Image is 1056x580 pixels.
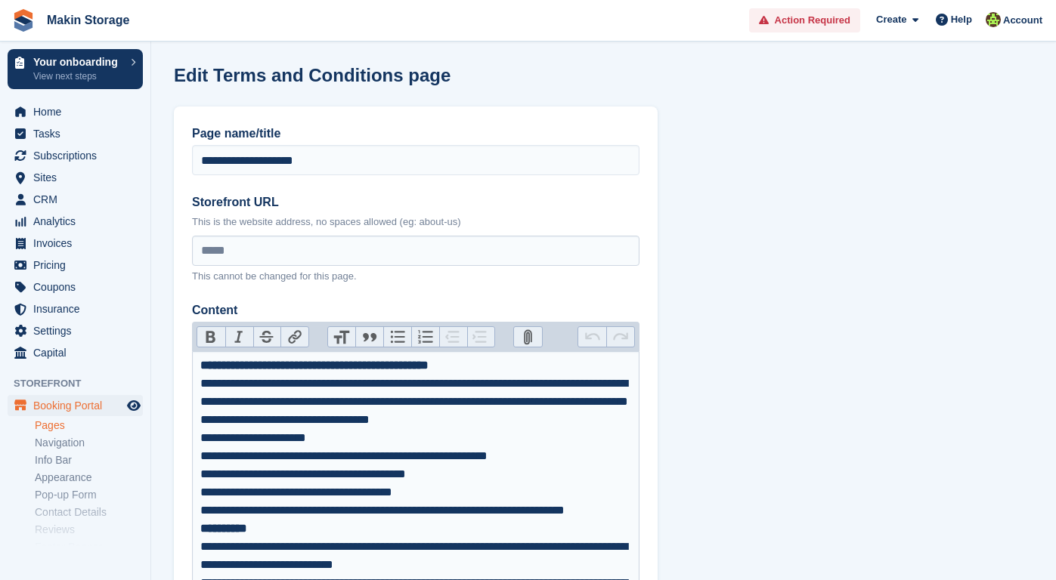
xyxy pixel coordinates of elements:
span: Home [33,101,124,122]
a: Footer Banner [35,540,143,554]
h1: Edit Terms and Conditions page [174,65,451,85]
span: Action Required [775,13,850,28]
button: Bullets [383,327,411,347]
a: Pages [35,418,143,433]
span: Sites [33,167,124,188]
button: Attach Files [514,327,542,347]
span: Subscriptions [33,145,124,166]
label: Content [192,301,639,319]
a: Contact Details [35,505,143,520]
button: Italic [225,327,253,347]
p: This cannot be changed for this page. [192,269,639,284]
button: Increase Level [467,327,495,347]
a: Pop-up Form [35,488,143,502]
span: Tasks [33,123,124,144]
span: Invoices [33,233,124,254]
a: menu [8,395,143,416]
button: Bold [197,327,225,347]
a: Makin Storage [41,8,135,32]
a: menu [8,211,143,232]
a: menu [8,189,143,210]
span: Capital [33,342,124,363]
a: menu [8,101,143,122]
a: menu [8,145,143,166]
span: Analytics [33,211,124,232]
a: menu [8,233,143,254]
span: Pricing [33,255,124,276]
img: Makin Storage Team [986,12,1001,27]
span: Help [951,12,972,27]
a: menu [8,298,143,319]
p: View next steps [33,69,123,83]
a: Your onboarding View next steps [8,49,143,89]
p: This is the website address, no spaces allowed (eg: about-us) [192,214,639,230]
a: Action Required [749,8,860,33]
button: Link [280,327,308,347]
p: Your onboarding [33,57,123,67]
span: Account [1003,13,1042,28]
a: Reviews [35,523,143,537]
a: menu [8,276,143,298]
button: Undo [578,327,606,347]
label: Storefront URL [192,193,639,211]
label: Page name/title [192,125,639,143]
a: menu [8,255,143,276]
span: Booking Portal [33,395,124,416]
span: CRM [33,189,124,210]
span: Coupons [33,276,124,298]
a: Appearance [35,470,143,485]
a: menu [8,123,143,144]
a: menu [8,167,143,188]
button: Numbers [411,327,439,347]
span: Create [876,12,906,27]
a: menu [8,320,143,341]
img: stora-icon-8386f47178a22dfd0bd8f6a31ec36ba5ce8667c1dd55bd0f319d3a0aa187defe.svg [12,9,35,32]
a: Navigation [35,436,143,450]
button: Decrease Level [439,327,467,347]
span: Storefront [14,376,150,391]
a: Info Bar [35,453,143,467]
button: Heading [328,327,356,347]
a: Preview store [125,396,143,415]
button: Strikethrough [253,327,281,347]
button: Redo [606,327,634,347]
span: Insurance [33,298,124,319]
button: Quote [355,327,383,347]
span: Settings [33,320,124,341]
a: menu [8,342,143,363]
